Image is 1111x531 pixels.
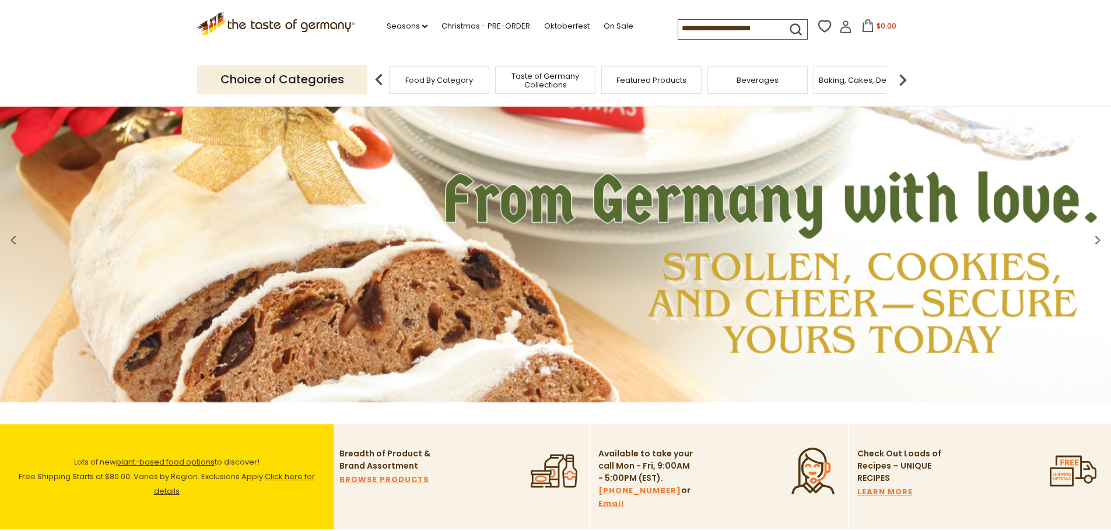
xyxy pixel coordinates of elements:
[891,68,914,92] img: next arrow
[499,72,592,89] a: Taste of Germany Collections
[197,65,367,94] p: Choice of Categories
[854,19,904,37] button: $0.00
[339,448,436,472] p: Breadth of Product & Brand Assortment
[819,76,909,85] a: Baking, Cakes, Desserts
[857,486,913,498] a: LEARN MORE
[19,456,315,497] span: Lots of new to discover! Free Shipping Starts at $80.00. Varies by Region. Exclusions Apply.
[544,20,590,33] a: Oktoberfest
[441,20,530,33] a: Christmas - PRE-ORDER
[339,473,429,486] a: BROWSE PRODUCTS
[367,68,391,92] img: previous arrow
[598,448,695,510] p: Available to take your call Mon - Fri, 9:00AM - 5:00PM (EST). or
[877,21,896,31] span: $0.00
[857,448,942,484] p: Check Out Loads of Recipes – UNIQUE RECIPES
[737,76,779,85] a: Beverages
[604,20,633,33] a: On Sale
[598,497,624,510] a: Email
[387,20,427,33] a: Seasons
[598,484,681,497] a: [PHONE_NUMBER]
[616,76,686,85] a: Featured Products
[116,456,215,467] a: plant-based food options
[405,76,473,85] a: Food By Category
